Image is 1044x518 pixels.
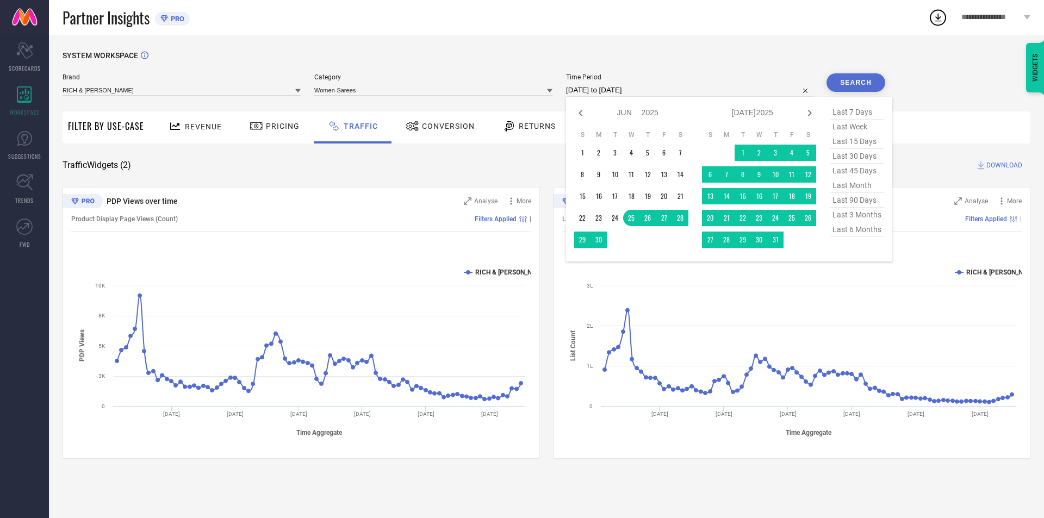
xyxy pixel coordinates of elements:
[735,232,751,248] td: Tue Jul 29 2025
[63,160,131,171] span: Traffic Widgets ( 2 )
[803,107,816,120] div: Next month
[607,166,623,183] td: Tue Jun 10 2025
[800,145,816,161] td: Sat Jul 05 2025
[830,134,884,149] span: last 15 days
[354,411,371,417] text: [DATE]
[702,188,718,204] td: Sun Jul 13 2025
[623,166,639,183] td: Wed Jun 11 2025
[954,197,962,205] svg: Zoom
[826,73,885,92] button: Search
[767,210,784,226] td: Thu Jul 24 2025
[639,145,656,161] td: Thu Jun 05 2025
[554,194,594,210] div: Premium
[965,197,988,205] span: Analyse
[751,188,767,204] td: Wed Jul 16 2025
[735,145,751,161] td: Tue Jul 01 2025
[965,215,1007,223] span: Filters Applied
[296,429,343,436] tspan: Time Aggregate
[107,197,178,205] span: PDP Views over time
[718,188,735,204] td: Mon Jul 14 2025
[830,105,884,120] span: last 7 days
[672,188,688,204] td: Sat Jun 21 2025
[702,210,718,226] td: Sun Jul 20 2025
[672,130,688,139] th: Saturday
[574,145,591,161] td: Sun Jun 01 2025
[519,122,556,130] span: Returns
[607,210,623,226] td: Tue Jun 24 2025
[928,8,948,27] div: Open download list
[656,145,672,161] td: Fri Jun 06 2025
[702,130,718,139] th: Sunday
[830,149,884,164] span: last 30 days
[672,210,688,226] td: Sat Jun 28 2025
[15,196,34,204] span: TRENDS
[966,269,1039,276] text: RICH & [PERSON_NAME]
[656,130,672,139] th: Friday
[830,208,884,222] span: last 3 months
[587,363,593,369] text: 1L
[314,73,552,81] span: Category
[63,73,301,81] span: Brand
[702,166,718,183] td: Sun Jul 06 2025
[718,130,735,139] th: Monday
[656,166,672,183] td: Fri Jun 13 2025
[63,7,150,29] span: Partner Insights
[290,411,307,417] text: [DATE]
[185,122,222,131] span: Revenue
[800,130,816,139] th: Saturday
[591,188,607,204] td: Mon Jun 16 2025
[168,15,184,23] span: PRO
[779,411,796,417] text: [DATE]
[481,411,498,417] text: [DATE]
[784,210,800,226] td: Fri Jul 25 2025
[20,240,30,248] span: FWD
[639,188,656,204] td: Thu Jun 19 2025
[98,313,105,319] text: 8K
[672,166,688,183] td: Sat Jun 14 2025
[530,215,531,223] span: |
[908,411,924,417] text: [DATE]
[639,210,656,226] td: Thu Jun 26 2025
[623,130,639,139] th: Wednesday
[562,215,616,223] span: List Views (Count)
[475,269,548,276] text: RICH & [PERSON_NAME]
[63,194,103,210] div: Premium
[800,210,816,226] td: Sat Jul 26 2025
[715,411,732,417] text: [DATE]
[591,232,607,248] td: Mon Jun 30 2025
[587,283,593,289] text: 3L
[623,210,639,226] td: Wed Jun 25 2025
[767,130,784,139] th: Thursday
[784,130,800,139] th: Friday
[98,373,105,379] text: 3K
[735,166,751,183] td: Tue Jul 08 2025
[63,51,138,60] span: SYSTEM WORKSPACE
[266,122,300,130] span: Pricing
[607,130,623,139] th: Tuesday
[1007,197,1022,205] span: More
[591,166,607,183] td: Mon Jun 09 2025
[830,164,884,178] span: last 45 days
[830,193,884,208] span: last 90 days
[718,232,735,248] td: Mon Jul 28 2025
[718,210,735,226] td: Mon Jul 21 2025
[656,188,672,204] td: Fri Jun 20 2025
[569,330,577,361] tspan: List Count
[591,130,607,139] th: Monday
[623,145,639,161] td: Wed Jun 04 2025
[830,178,884,193] span: last month
[784,188,800,204] td: Fri Jul 18 2025
[639,130,656,139] th: Thursday
[786,429,832,436] tspan: Time Aggregate
[656,210,672,226] td: Fri Jun 27 2025
[751,210,767,226] td: Wed Jul 23 2025
[1020,215,1022,223] span: |
[800,166,816,183] td: Sat Jul 12 2025
[702,232,718,248] td: Sun Jul 27 2025
[800,188,816,204] td: Sat Jul 19 2025
[422,122,475,130] span: Conversion
[589,403,593,409] text: 0
[986,160,1022,171] span: DOWNLOAD
[767,232,784,248] td: Thu Jul 31 2025
[574,130,591,139] th: Sunday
